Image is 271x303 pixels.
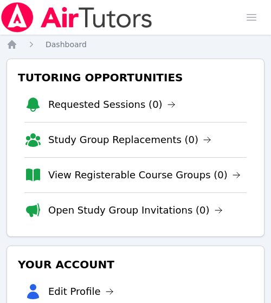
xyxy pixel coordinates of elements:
[16,68,255,87] h3: Tutoring Opportunities
[7,39,264,50] nav: Breadcrumb
[46,40,87,49] span: Dashboard
[48,97,176,112] a: Requested Sessions (0)
[46,39,87,50] a: Dashboard
[48,203,223,218] a: Open Study Group Invitations (0)
[16,255,255,274] h3: Your Account
[48,132,211,147] a: Study Group Replacements (0)
[48,284,114,299] a: Edit Profile
[48,167,241,183] a: View Registerable Course Groups (0)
